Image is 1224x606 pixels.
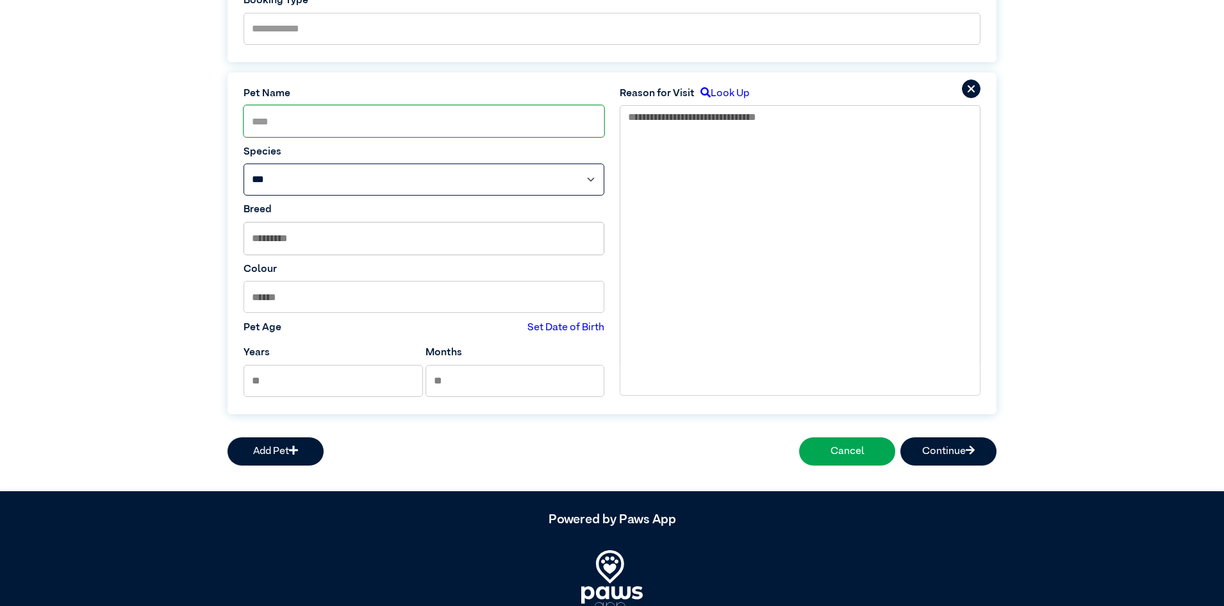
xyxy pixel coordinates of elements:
label: Reason for Visit [620,86,695,101]
label: Pet Name [244,86,604,101]
label: Set Date of Birth [527,320,604,335]
label: Years [244,345,270,360]
label: Pet Age [244,320,281,335]
label: Months [426,345,462,360]
label: Colour [244,262,604,277]
button: Add Pet [227,437,324,466]
h5: Powered by Paws App [227,512,997,527]
label: Breed [244,202,604,217]
label: Species [244,144,604,160]
label: Look Up [695,86,749,101]
button: Cancel [799,437,895,466]
button: Continue [900,437,997,466]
